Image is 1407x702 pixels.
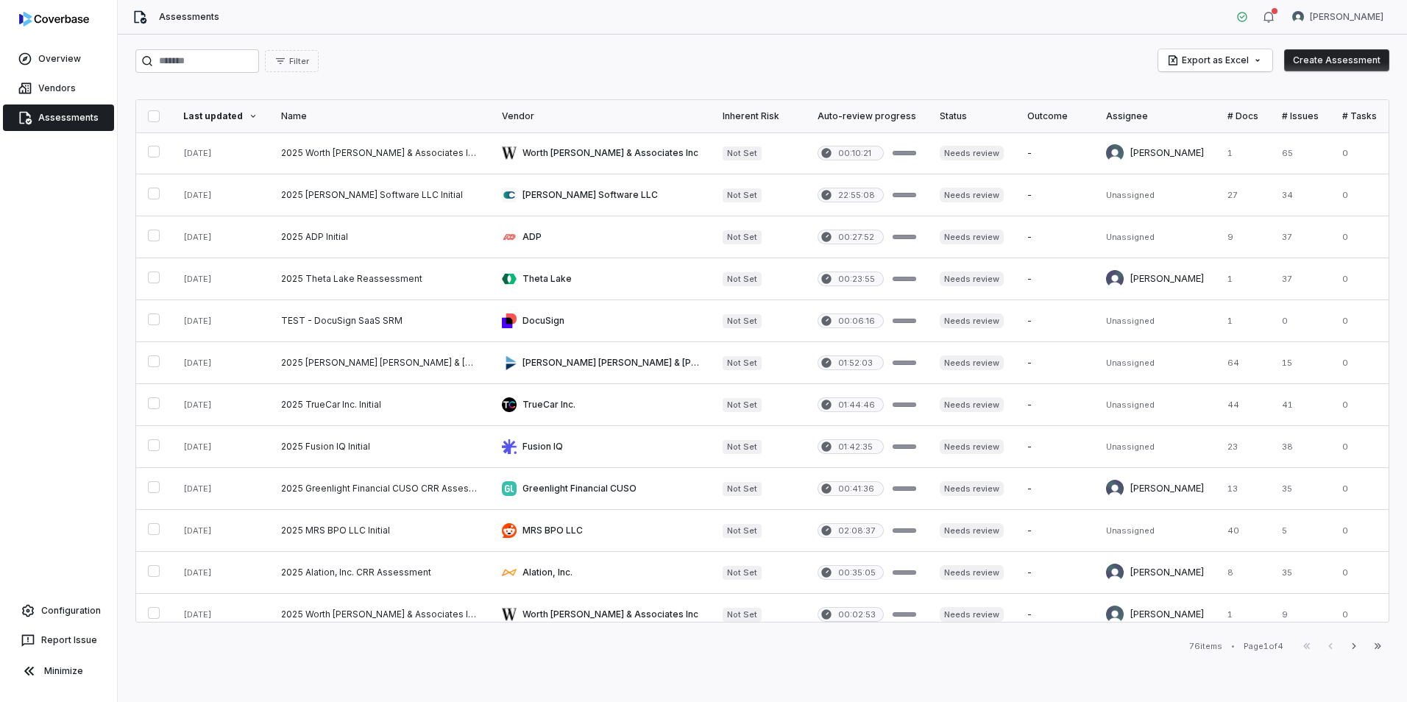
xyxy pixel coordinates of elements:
img: Curtis Nohl avatar [1106,144,1124,162]
img: Jason Boland avatar [1106,270,1124,288]
button: Minimize [6,656,111,686]
td: - [1016,216,1094,258]
td: - [1016,258,1094,300]
div: Name [281,110,478,122]
span: Filter [289,56,309,67]
img: Isaac Mousel avatar [1106,480,1124,497]
img: Curtis Nohl avatar [1106,606,1124,623]
img: Isaac Mousel avatar [1106,564,1124,581]
a: Vendors [3,75,114,102]
img: Jonathan Lee avatar [1292,11,1304,23]
button: Jonathan Lee avatar[PERSON_NAME] [1283,6,1392,28]
td: - [1016,384,1094,426]
span: Assessments [159,11,219,23]
td: - [1016,552,1094,594]
a: Configuration [6,598,111,624]
td: - [1016,342,1094,384]
td: - [1016,510,1094,552]
td: - [1016,300,1094,342]
button: Create Assessment [1284,49,1389,71]
div: Vendor [502,110,699,122]
div: # Issues [1282,110,1319,122]
div: Page 1 of 4 [1244,641,1283,652]
button: Filter [265,50,319,72]
td: - [1016,594,1094,636]
td: - [1016,468,1094,510]
td: - [1016,426,1094,468]
a: Overview [3,46,114,72]
td: - [1016,174,1094,216]
span: [PERSON_NAME] [1310,11,1383,23]
div: # Tasks [1342,110,1377,122]
div: Last updated [183,110,258,122]
div: # Docs [1227,110,1258,122]
td: - [1016,132,1094,174]
button: Export as Excel [1158,49,1272,71]
div: 76 items [1189,641,1222,652]
div: Status [940,110,1004,122]
div: Assignee [1106,110,1204,122]
img: logo-D7KZi-bG.svg [19,12,89,26]
div: Auto-review progress [818,110,916,122]
a: Assessments [3,104,114,131]
button: Report Issue [6,627,111,653]
div: Outcome [1027,110,1082,122]
div: • [1231,641,1235,651]
div: Inherent Risk [723,110,794,122]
